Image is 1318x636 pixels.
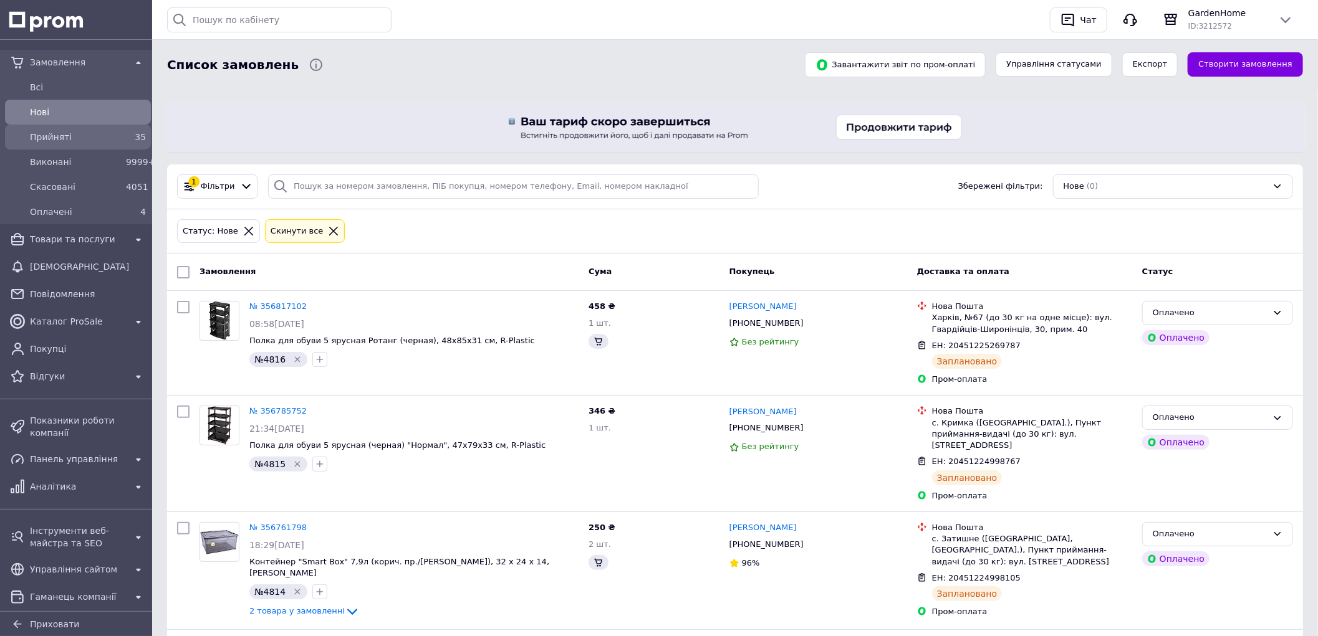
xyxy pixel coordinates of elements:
[180,225,241,238] div: Статус: Нове
[932,470,1003,485] div: Заплановано
[249,540,304,550] span: 18:29[DATE]
[932,522,1132,533] div: Нова Пошта
[742,337,799,346] span: Без рейтингу
[932,457,1021,466] span: ЕН: 20451224998767
[249,557,549,578] a: Контейнер "Smart Box" 7,9л (корич. пр./[PERSON_NAME]), 32 x 24 x 14, [PERSON_NAME]
[30,315,126,328] span: Каталог ProSale
[589,406,615,415] span: 346 ₴
[932,606,1132,617] div: Пром-оплата
[932,354,1003,369] div: Заплановано
[254,587,286,597] span: №4814
[589,267,612,276] span: Cума
[1087,181,1098,191] span: (0)
[589,539,611,549] span: 2 шт.
[1064,181,1084,192] span: Нове
[200,406,239,445] a: Фото товару
[1142,551,1210,566] div: Оплачено
[208,406,232,445] img: Фото товару
[30,181,121,193] span: Скасовані
[30,343,146,355] span: Покупці
[742,558,760,567] span: 96%
[249,406,307,415] a: № 356785752
[30,156,121,168] span: Виконані
[932,417,1132,452] div: с. Кримка ([GEOGRAPHIC_DATA].), Пункт приймання-видачі (до 30 кг): вул. [STREET_ADDRESS]
[30,206,121,218] span: Оплачені
[1188,52,1303,77] a: Створити замовлення
[254,354,286,364] span: №4816
[209,301,230,340] img: Фото товару
[932,533,1132,567] div: с. Затишне ([GEOGRAPHIC_DATA], [GEOGRAPHIC_DATA].), Пункт приймання-видачі (до 30 кг): вул. [STRE...
[135,132,146,142] span: 35
[589,318,611,328] span: 1 шт.
[589,523,615,532] span: 250 ₴
[126,157,155,167] span: 9999+
[30,131,121,143] span: Прийняті
[254,459,286,469] span: №4815
[200,301,239,341] a: Фото товару
[249,301,307,311] a: № 356817102
[30,414,146,439] span: Показники роботи компанії
[249,440,546,450] a: Полка для обуви 5 ярусная (черная) "Нормал", 47х79х33 см, R-Plastic
[268,225,326,238] div: Cкинути все
[729,267,775,276] span: Покупець
[958,181,1043,192] span: Збережені фільтри:
[1153,411,1267,424] div: Оплачено
[30,288,146,300] span: Повідомлення
[729,301,797,313] a: [PERSON_NAME]
[932,374,1132,385] div: Пром-оплата
[30,81,146,93] span: Всi
[1153,528,1267,541] div: Оплачено
[932,312,1132,335] div: Харків, №67 (до 30 кг на одне місце): вул. Гвардійців-Широнінців, 30, прим. 40
[140,207,146,217] span: 4
[249,424,304,434] span: 21:34[DATE]
[200,522,239,562] a: Фото товару
[30,233,126,245] span: Товари та послуги
[30,619,79,629] span: Приховати
[1122,52,1178,77] button: Експорт
[932,301,1132,312] div: Нова Пошта
[30,591,126,603] span: Гаманець компанії
[30,453,126,465] span: Панель управління
[30,563,126,576] span: Управління сайтом
[1142,435,1210,450] div: Оплачено
[727,536,806,553] div: [PHONE_NUMBER]
[249,336,535,345] a: Полка для обуви 5 ярусная Ротанг (черная), 48х85х31 см, R-Plastic
[1050,7,1107,32] button: Чат
[1078,11,1099,29] div: Чат
[589,423,611,432] span: 1 шт.
[200,267,256,276] span: Замовлення
[30,56,126,69] span: Замовлення
[30,260,146,273] span: [DEMOGRAPHIC_DATA]
[249,319,304,329] span: 08:58[DATE]
[167,7,392,32] input: Пошук по кабінету
[729,522,797,534] a: [PERSON_NAME]
[1188,7,1268,19] span: GardenHome
[200,529,239,554] img: Фото товару
[30,524,126,549] span: Інструменти веб-майстра та SEO
[30,106,146,118] span: Нові
[126,182,148,192] span: 4051
[917,267,1009,276] span: Доставка та оплата
[932,490,1132,501] div: Пром-оплата
[249,523,307,532] a: № 356761798
[589,301,615,311] span: 458 ₴
[201,181,235,192] span: Фільтри
[292,587,302,597] svg: Видалити мітку
[292,354,302,364] svg: Видалити мітку
[30,480,126,493] span: Аналітика
[165,102,1306,152] a: Продовжити тариф
[996,52,1112,77] button: Управління статусами
[1142,267,1173,276] span: Статус
[729,406,797,418] a: [PERSON_NAME]
[167,56,299,74] span: Список замовлень
[1142,330,1210,345] div: Оплачено
[1153,306,1267,320] div: Оплачено
[727,315,806,331] div: [PHONE_NUMBER]
[727,420,806,436] div: [PHONE_NUMBER]
[268,174,759,199] input: Пошук за номером замовлення, ПІБ покупця, номером телефону, Email, номером накладної
[932,573,1021,582] span: ЕН: 20451224998105
[932,586,1003,601] div: Заплановано
[249,607,345,616] span: 2 товара у замовленні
